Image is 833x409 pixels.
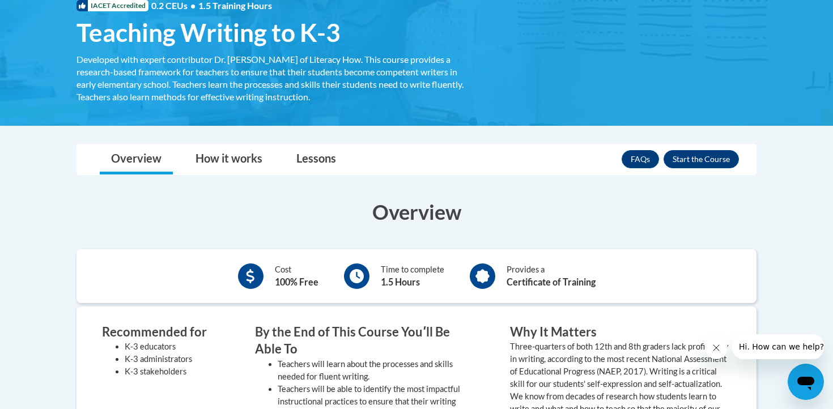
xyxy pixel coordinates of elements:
[664,150,739,168] button: Enroll
[275,276,318,287] b: 100% Free
[275,263,318,289] div: Cost
[255,323,476,359] h3: By the End of This Course Youʹll Be Able To
[76,53,467,103] div: Developed with expert contributor Dr. [PERSON_NAME] of Literacy How. This course provides a resea...
[76,198,756,226] h3: Overview
[125,353,221,365] li: K-3 administrators
[102,323,221,341] h3: Recommended for
[381,276,420,287] b: 1.5 Hours
[100,144,173,174] a: Overview
[507,263,596,289] div: Provides a
[285,144,347,174] a: Lessons
[278,358,476,383] li: Teachers will learn about the processes and skills needed for fluent writing.
[507,276,596,287] b: Certificate of Training
[184,144,274,174] a: How it works
[76,18,341,48] span: Teaching Writing to K-3
[705,336,728,359] iframe: Close message
[125,365,221,378] li: K-3 stakeholders
[732,334,824,359] iframe: Message from company
[622,150,659,168] a: FAQs
[510,323,731,341] h3: Why It Matters
[125,340,221,353] li: K-3 educators
[381,263,444,289] div: Time to complete
[788,364,824,400] iframe: Button to launch messaging window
